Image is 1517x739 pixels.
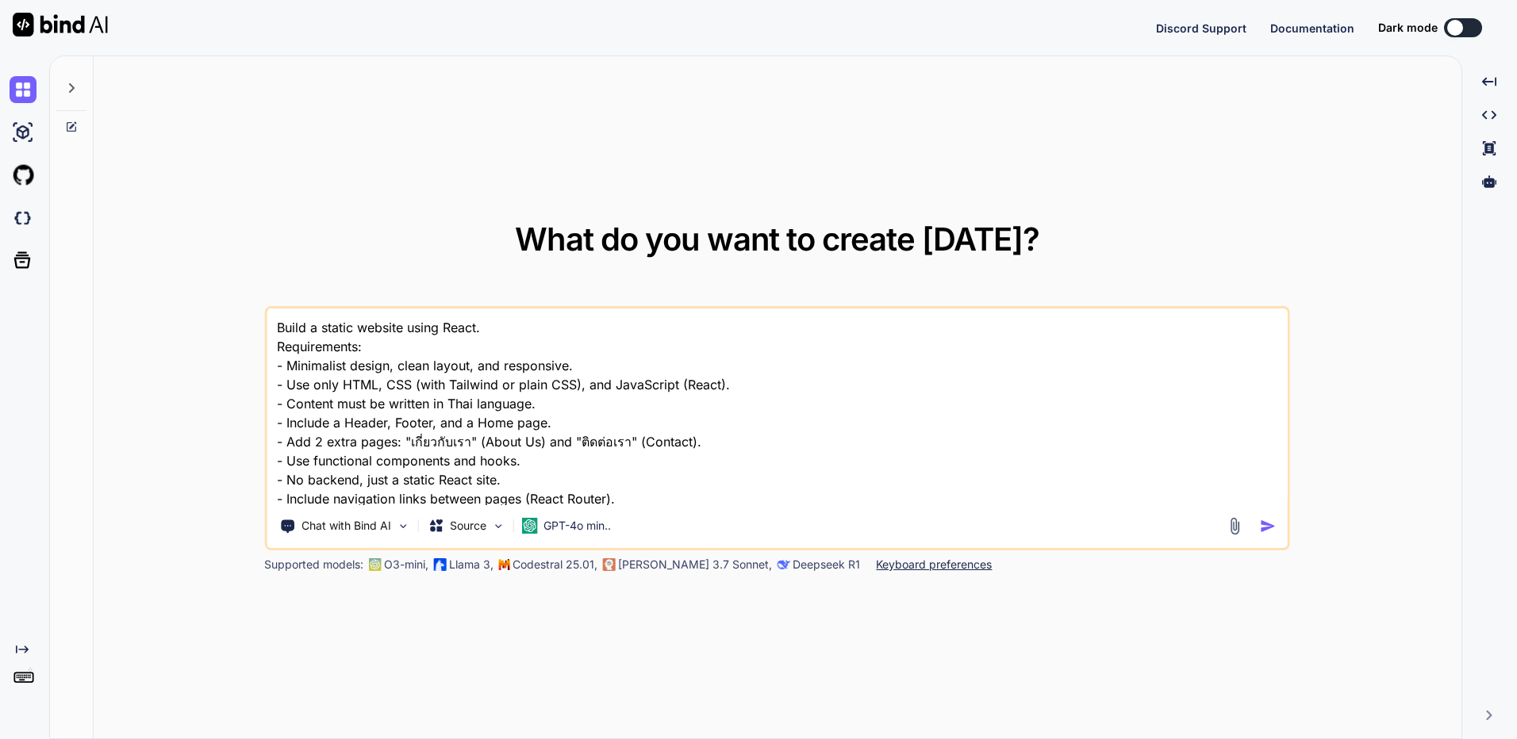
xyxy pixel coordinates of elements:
p: Llama 3, [449,557,494,572]
p: GPT-4o min.. [543,518,611,534]
img: chat [10,76,36,103]
textarea: Build a static website using React. Requirements: - Minimalist design, clean layout, and responsi... [267,308,1288,505]
img: Mistral-AI [498,559,509,570]
p: Chat with Bind AI [301,518,391,534]
img: ai-studio [10,119,36,146]
img: Llama2 [433,558,446,571]
button: Documentation [1270,20,1354,36]
img: claude [602,558,615,571]
p: Supported models: [264,557,363,572]
p: Source [450,518,486,534]
p: Codestral 25.01, [513,557,597,572]
p: [PERSON_NAME] 3.7 Sonnet, [618,557,772,572]
img: darkCloudIdeIcon [10,205,36,232]
img: icon [1260,518,1277,534]
img: Pick Tools [396,519,409,533]
p: Deepseek R1 [793,557,860,572]
span: Documentation [1270,21,1354,35]
span: What do you want to create [DATE]? [515,220,1039,258]
img: attachment [1226,517,1244,535]
span: Dark mode [1378,20,1438,36]
img: Pick Models [491,519,505,533]
button: Discord Support [1156,20,1246,36]
img: Bind AI [13,13,108,36]
img: GPT-4o mini [521,518,537,534]
img: githubLight [10,162,36,189]
img: claude [777,558,789,571]
p: Keyboard preferences [876,557,992,572]
span: Discord Support [1156,21,1246,35]
p: O3-mini, [384,557,428,572]
img: GPT-4 [368,558,381,571]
